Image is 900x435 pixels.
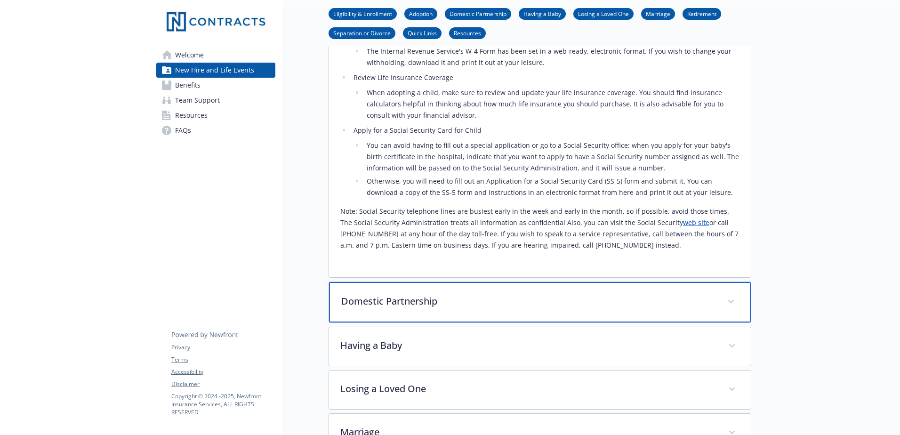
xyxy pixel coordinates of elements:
[175,63,254,78] span: New Hire and Life Events
[175,48,204,63] span: Welcome
[340,382,717,396] p: Losing a Loved One
[340,338,717,353] p: Having a Baby
[341,294,716,308] p: Domestic Partnership
[156,93,275,108] a: Team Support
[156,123,275,138] a: FAQs
[175,123,191,138] span: FAQs
[329,282,751,322] div: Domestic Partnership
[683,218,709,227] a: web site
[156,63,275,78] a: New Hire and Life Events
[404,9,437,18] a: Adoption
[340,206,739,251] p: Note: Social Security telephone lines are busiest early in the week and early in the month, so if...
[403,28,442,37] a: Quick Links
[449,28,486,37] a: Resources
[171,343,275,352] a: Privacy
[573,9,634,18] a: Losing a Loved One
[171,355,275,364] a: Terms
[364,176,739,198] li: Otherwise, you will need to fill out an Application for a Social Security Card (SS-5) form and su...
[156,78,275,93] a: Benefits
[175,93,220,108] span: Team Support
[364,87,739,121] li: When adopting a child, make sure to review and update your life insurance coverage. You should fi...
[641,9,675,18] a: Marriage
[364,140,739,174] li: You can avoid having to fill out a special application or go to a Social Security office: when yo...
[351,125,739,198] li: Apply for a Social Security Card for Child
[329,371,751,409] div: Losing a Loved One
[351,31,739,68] li: Review Tax Withholding
[156,108,275,123] a: Resources
[175,108,208,123] span: Resources
[329,327,751,366] div: Having a Baby
[171,380,275,388] a: Disclaimer
[351,72,739,121] li: Review Life Insurance Coverage
[329,28,395,37] a: Separation or Divorce
[156,48,275,63] a: Welcome
[171,392,275,416] p: Copyright © 2024 - 2025 , Newfront Insurance Services, ALL RIGHTS RESERVED
[364,46,739,68] li: The Internal Revenue Service's W-4 Form has been set in a web-ready, electronic format. If you wi...
[445,9,511,18] a: Domestic Partnership
[329,9,397,18] a: Eligibility & Enrollment
[175,78,201,93] span: Benefits
[171,368,275,376] a: Accessibility
[519,9,566,18] a: Having a Baby
[683,9,721,18] a: Retirement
